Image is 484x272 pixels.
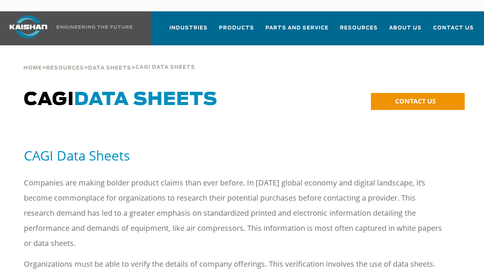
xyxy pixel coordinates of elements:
a: Data Sheets [88,64,131,71]
span: Resources [340,24,378,32]
div: > > > [23,45,195,74]
span: About Us [389,24,422,32]
a: Parts and Service [265,18,329,44]
span: Products [219,24,254,32]
span: Resources [46,66,84,71]
span: Parts and Service [265,24,329,32]
span: Data Sheets [74,91,217,109]
span: Home [23,66,42,71]
span: Cagi Data Sheets [135,65,195,70]
a: CONTACT US [371,93,465,110]
a: About Us [389,18,422,44]
span: Contact Us [433,24,474,32]
img: Engineering the future [57,25,132,29]
h5: CAGI Data Sheets [24,147,460,164]
a: Products [219,18,254,44]
a: Industries [169,18,208,44]
span: Industries [169,24,208,32]
a: Home [23,64,42,71]
a: Resources [340,18,378,44]
a: Contact Us [433,18,474,44]
span: CAGI [24,91,217,109]
span: Data Sheets [88,66,131,71]
span: CONTACT US [395,97,436,105]
p: Companies are making bolder product claims than ever before. In [DATE] global economy and digital... [24,175,447,251]
a: Resources [46,64,84,71]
